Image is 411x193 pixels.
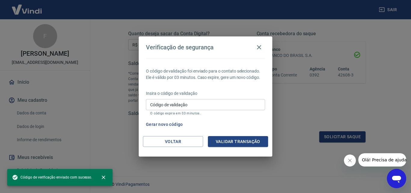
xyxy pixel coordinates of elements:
[4,4,51,9] span: Olá! Precisa de ajuda?
[97,171,110,184] button: close
[358,153,406,167] iframe: Mensagem da empresa
[344,154,356,167] iframe: Fechar mensagem
[387,169,406,188] iframe: Botão para abrir a janela de mensagens
[146,44,214,51] h4: Verificação de segurança
[12,174,92,180] span: Código de verificação enviado com sucesso.
[144,119,185,130] button: Gerar novo código
[143,136,203,147] button: Voltar
[208,136,268,147] button: Validar transação
[146,68,265,81] p: O código de validação foi enviado para o contato selecionado. Ele é válido por 03 minutos. Caso e...
[150,111,261,115] p: O código expira em 03 minutos.
[146,90,265,97] p: Insira o código de validação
